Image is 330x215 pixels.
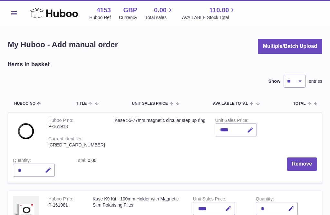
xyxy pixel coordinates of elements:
[48,136,83,143] div: Current identifier
[145,6,174,21] a: 0.00 Total sales
[8,60,50,68] h2: Items in basket
[123,6,137,15] strong: GBP
[48,124,105,130] div: P-161913
[48,202,83,208] div: P-161981
[48,142,105,148] div: [CREDIT_CARD_NUMBER]
[48,196,73,203] div: Huboo P no
[309,78,322,84] span: entries
[293,102,306,106] span: Total
[182,15,237,21] span: AVAILABLE Stock Total
[193,196,226,203] label: Unit Sales Price
[119,15,137,21] div: Currency
[182,6,237,21] a: 110.00 AVAILABLE Stock Total
[48,118,73,124] div: Huboo P no
[258,39,322,54] button: Multiple/Batch Upload
[8,39,118,50] h1: My Huboo - Add manual order
[96,6,111,15] strong: 4153
[88,158,96,163] span: 0.00
[268,78,280,84] label: Show
[13,117,39,143] img: Kase 55-77mm magnetic circular step up ring
[209,6,229,15] span: 110.00
[132,102,168,106] span: Unit Sales Price
[145,15,174,21] span: Total sales
[89,15,111,21] div: Huboo Ref
[256,196,274,203] label: Quantity
[154,6,167,15] span: 0.00
[110,113,210,153] td: Kase 55-77mm magnetic circular step up ring
[213,102,248,106] span: AVAILABLE Total
[215,118,248,124] label: Unit Sales Price
[76,102,87,106] span: Title
[13,158,31,165] label: Quantity
[14,102,35,106] span: Huboo no
[287,157,317,171] button: Remove
[76,158,88,165] label: Total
